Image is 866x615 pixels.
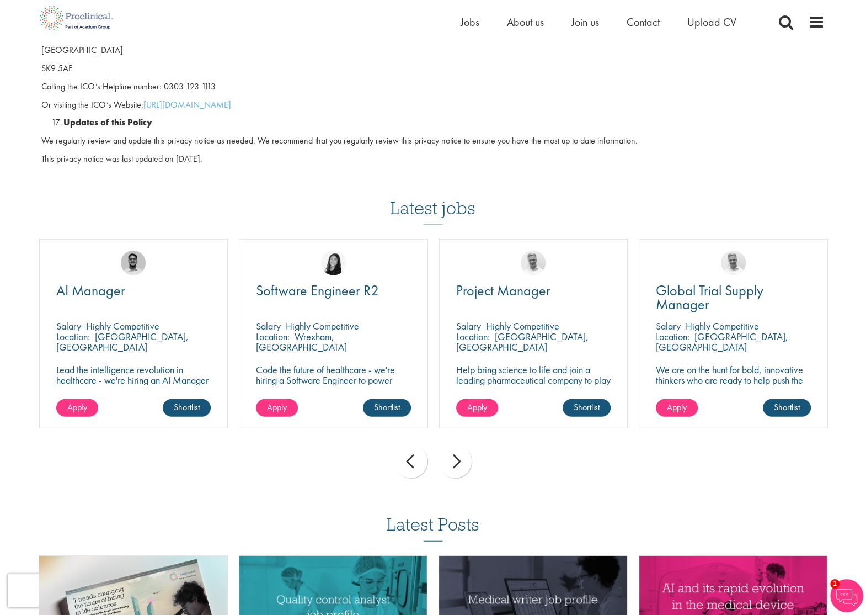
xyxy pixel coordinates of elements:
[56,399,98,417] a: Apply
[41,99,825,112] p: Or visiting the ICO’s Website:
[387,515,479,542] h3: Latest Posts
[391,171,475,225] h3: Latest jobs
[686,320,759,332] p: Highly Competitive
[507,15,544,29] a: About us
[256,364,411,406] p: Code the future of healthcare - we're hiring a Software Engineer to power innovation and precisio...
[41,81,825,93] p: Calling the ICO’s Helpline number: 0303 123 1113
[67,401,87,413] span: Apply
[656,330,788,353] p: [GEOGRAPHIC_DATA], [GEOGRAPHIC_DATA]
[656,281,763,314] span: Global Trial Supply Manager
[256,284,411,298] a: Software Engineer R2
[267,401,287,413] span: Apply
[56,330,189,353] p: [GEOGRAPHIC_DATA], [GEOGRAPHIC_DATA]
[456,399,498,417] a: Apply
[763,399,811,417] a: Shortlist
[456,284,611,298] a: Project Manager
[56,330,90,343] span: Location:
[163,399,211,417] a: Shortlist
[56,320,81,332] span: Salary
[256,399,298,417] a: Apply
[456,281,550,300] span: Project Manager
[627,15,660,29] a: Contact
[687,15,736,29] a: Upload CV
[41,44,825,57] p: [GEOGRAPHIC_DATA]
[41,62,825,75] p: SK9 5AF
[456,364,611,406] p: Help bring science to life and join a leading pharmaceutical company to play a key role in overse...
[86,320,159,332] p: Highly Competitive
[830,579,863,612] img: Chatbot
[56,284,211,298] a: AI Manager
[486,320,559,332] p: Highly Competitive
[656,399,698,417] a: Apply
[41,135,825,147] p: We regularly review and update this privacy notice as needed. We recommend that you regularly rev...
[363,399,411,417] a: Shortlist
[256,330,347,353] p: Wrexham, [GEOGRAPHIC_DATA]
[656,320,681,332] span: Salary
[8,574,149,607] iframe: reCAPTCHA
[63,116,152,128] strong: Updates of this Policy
[41,153,825,166] p: This privacy notice was last updated on [DATE].
[143,99,231,110] a: [URL][DOMAIN_NAME]
[656,330,689,343] span: Location:
[667,401,687,413] span: Apply
[56,281,125,300] span: AI Manager
[461,15,479,29] a: Jobs
[286,320,359,332] p: Highly Competitive
[467,401,487,413] span: Apply
[394,445,427,478] div: prev
[456,330,589,353] p: [GEOGRAPHIC_DATA], [GEOGRAPHIC_DATA]
[256,320,281,332] span: Salary
[721,251,746,275] img: Joshua Bye
[439,445,472,478] div: next
[456,320,481,332] span: Salary
[563,399,611,417] a: Shortlist
[521,251,546,275] img: Joshua Bye
[121,251,146,275] img: Timothy Deschamps
[56,364,211,406] p: Lead the intelligence revolution in healthcare - we're hiring an AI Manager to transform patient ...
[256,330,290,343] span: Location:
[321,251,346,275] img: Numhom Sudsok
[571,15,599,29] a: Join us
[830,579,840,589] span: 1
[656,284,811,311] a: Global Trial Supply Manager
[656,364,811,406] p: We are on the hunt for bold, innovative thinkers who are ready to help push the boundaries of sci...
[456,330,490,343] span: Location:
[256,281,379,300] span: Software Engineer R2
